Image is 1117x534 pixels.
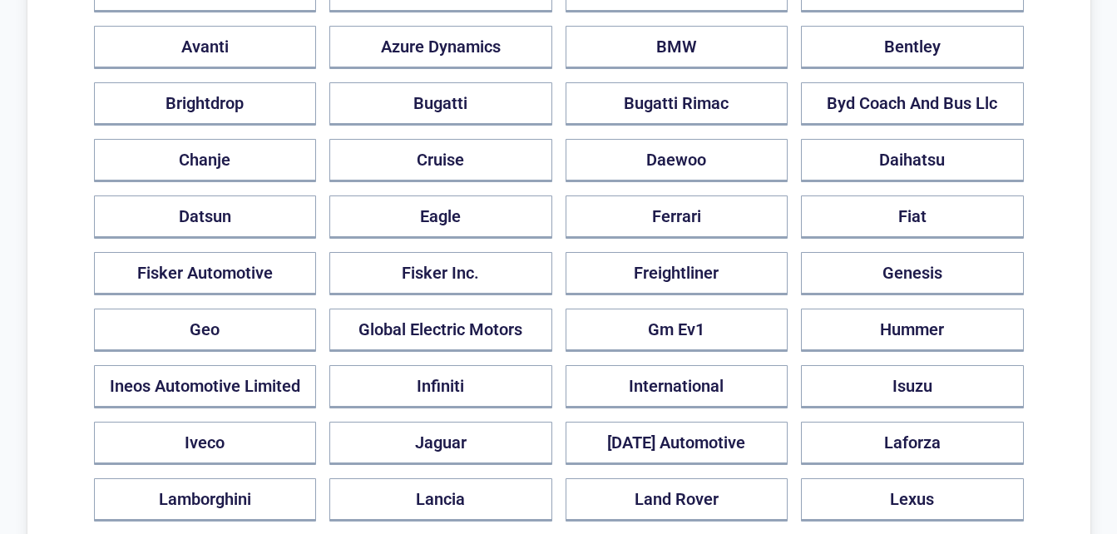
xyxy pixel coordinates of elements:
[94,422,317,465] button: Iveco
[801,26,1024,69] button: Bentley
[566,309,788,352] button: Gm Ev1
[94,309,317,352] button: Geo
[94,82,317,126] button: Brightdrop
[566,195,788,239] button: Ferrari
[801,252,1024,295] button: Genesis
[94,252,317,295] button: Fisker Automotive
[801,139,1024,182] button: Daihatsu
[94,365,317,408] button: Ineos Automotive Limited
[329,309,552,352] button: Global Electric Motors
[566,365,788,408] button: International
[801,422,1024,465] button: Laforza
[329,139,552,182] button: Cruise
[801,309,1024,352] button: Hummer
[329,195,552,239] button: Eagle
[801,195,1024,239] button: Fiat
[566,26,788,69] button: BMW
[329,365,552,408] button: Infiniti
[566,422,788,465] button: [DATE] Automotive
[329,26,552,69] button: Azure Dynamics
[329,252,552,295] button: Fisker Inc.
[801,82,1024,126] button: Byd Coach And Bus Llc
[329,478,552,522] button: Lancia
[329,82,552,126] button: Bugatti
[566,82,788,126] button: Bugatti Rimac
[566,139,788,182] button: Daewoo
[329,422,552,465] button: Jaguar
[566,478,788,522] button: Land Rover
[94,26,317,69] button: Avanti
[801,365,1024,408] button: Isuzu
[801,478,1024,522] button: Lexus
[566,252,788,295] button: Freightliner
[94,478,317,522] button: Lamborghini
[94,139,317,182] button: Chanje
[94,195,317,239] button: Datsun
